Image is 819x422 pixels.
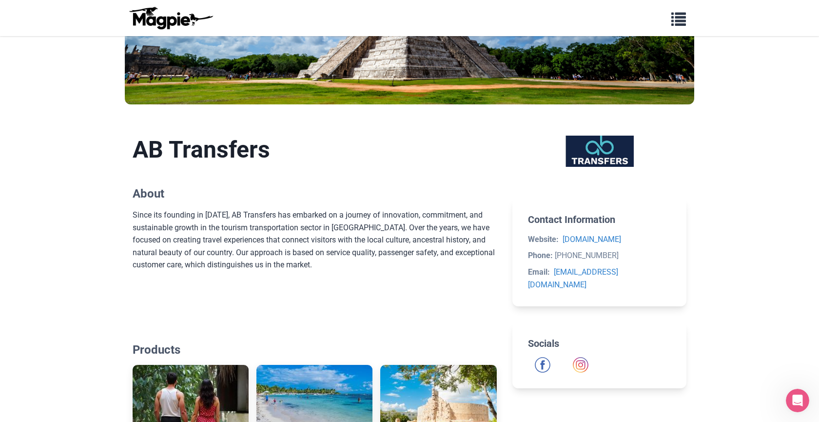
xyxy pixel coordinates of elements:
img: Instagram icon [573,357,588,373]
a: Facebook [535,357,550,373]
img: logo-ab69f6fb50320c5b225c76a69d11143b.png [127,6,214,30]
h2: About [133,187,497,201]
img: Facebook icon [535,357,550,373]
h2: Contact Information [528,214,671,225]
strong: Phone: [528,251,553,260]
a: [EMAIL_ADDRESS][DOMAIN_NAME] [528,267,618,289]
div: Since its founding in [DATE], AB Transfers has embarked on a journey of innovation, commitment, a... [133,209,497,296]
h2: Socials [528,338,671,349]
img: AB Transfers logo [552,136,646,167]
iframe: Intercom live chat [786,389,809,412]
a: [DOMAIN_NAME] [563,235,621,244]
h1: AB Transfers [133,136,497,164]
a: Instagram [573,357,588,373]
strong: Email: [528,267,550,277]
h2: Products [133,343,497,357]
li: [PHONE_NUMBER] [528,249,671,262]
strong: Website: [528,235,559,244]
